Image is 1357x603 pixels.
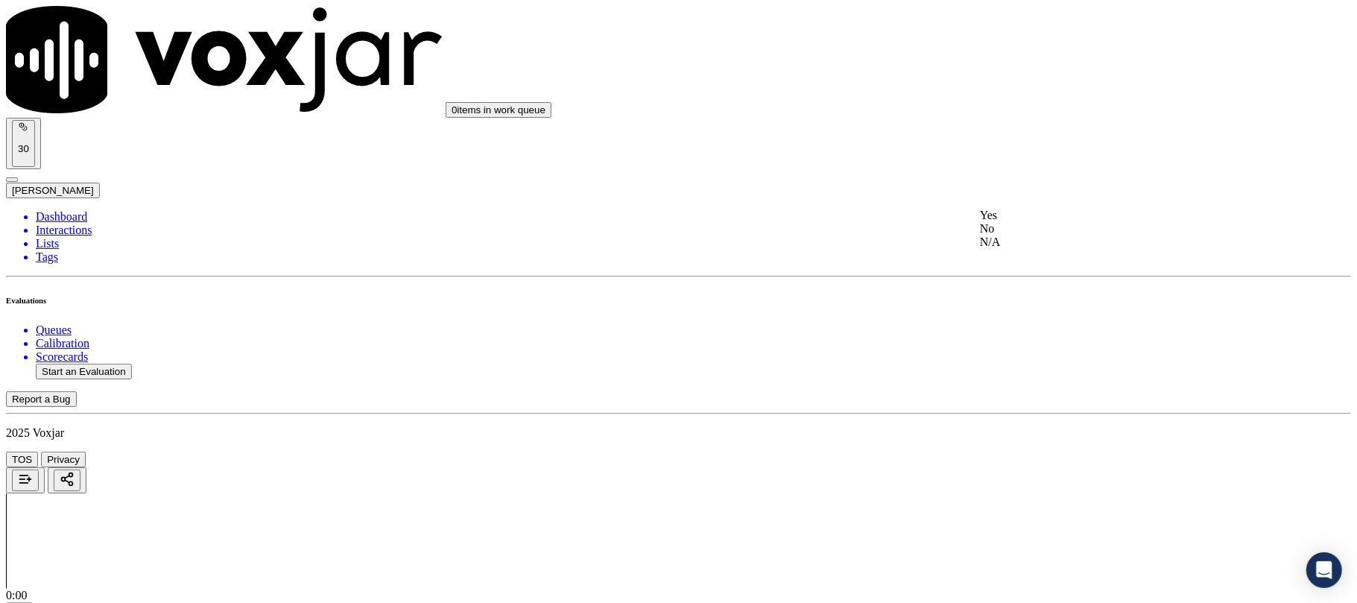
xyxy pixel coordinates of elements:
button: Start an Evaluation [36,364,132,379]
a: Interactions [36,224,1351,237]
button: TOS [6,452,38,467]
a: Scorecards [36,350,1351,364]
div: Open Intercom Messenger [1306,552,1342,588]
div: No [980,222,1276,236]
a: Tags [36,250,1351,264]
button: Report a Bug [6,391,77,407]
p: 30 [18,143,29,154]
a: Lists [36,237,1351,250]
img: voxjar logo [6,6,443,113]
div: Yes [980,209,1276,222]
button: 0items in work queue [446,102,551,118]
button: 30 [6,118,41,169]
a: Queues [36,323,1351,337]
p: 2025 Voxjar [6,426,1351,440]
a: Calibration [36,337,1351,350]
button: [PERSON_NAME] [6,183,100,198]
a: Dashboard [36,210,1351,224]
button: Privacy [41,452,86,467]
div: 0:00 [6,589,1351,602]
span: [PERSON_NAME] [12,185,94,196]
button: 30 [12,120,35,167]
div: N/A [980,236,1276,249]
h6: Evaluations [6,296,1351,305]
